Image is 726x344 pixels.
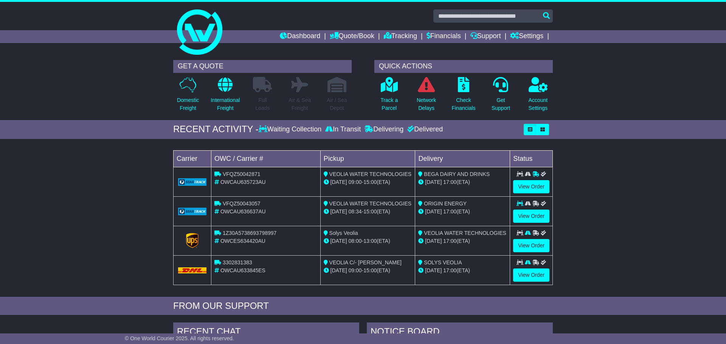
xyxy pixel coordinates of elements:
[363,238,377,244] span: 13:00
[177,96,199,112] p: Domestic Freight
[330,238,347,244] span: [DATE]
[349,267,362,273] span: 09:00
[280,30,320,43] a: Dashboard
[220,179,266,185] span: OWCAU635723AU
[330,30,374,43] a: Quote/Book
[513,210,549,223] a: View Order
[327,96,347,112] p: Air / Sea Depot
[223,259,252,265] span: 3302831383
[363,208,377,214] span: 15:00
[367,322,553,343] div: NOTICE BOARD
[320,150,415,167] td: Pickup
[510,150,553,167] td: Status
[330,208,347,214] span: [DATE]
[178,208,206,215] img: GetCarrierServiceLogo
[417,96,436,112] p: Network Delays
[329,201,412,207] span: VEOLIA WATER TECHNOLOGIES
[425,267,442,273] span: [DATE]
[324,208,412,216] div: - (ETA)
[416,77,436,116] a: NetworkDelays
[178,178,206,186] img: GetCarrierServiceLogo
[424,201,467,207] span: ORIGIN ENERGY
[424,230,506,236] span: VEOLIA WATER TECHNOLOGIES
[415,150,510,167] td: Delivery
[470,30,501,43] a: Support
[418,178,507,186] div: (ETA)
[443,238,456,244] span: 17:00
[289,96,311,112] p: Air & Sea Freight
[427,30,461,43] a: Financials
[528,77,548,116] a: AccountSettings
[492,96,510,112] p: Get Support
[451,77,476,116] a: CheckFinancials
[363,179,377,185] span: 15:00
[384,30,417,43] a: Tracking
[424,259,462,265] span: SOLYS VEOLIA
[425,238,442,244] span: [DATE]
[513,239,549,252] a: View Order
[418,208,507,216] div: (ETA)
[380,96,398,112] p: Track a Parcel
[329,259,402,265] span: VEOLIA C/- [PERSON_NAME]
[443,179,456,185] span: 17:00
[323,125,363,134] div: In Transit
[491,77,510,116] a: GetSupport
[513,180,549,193] a: View Order
[324,237,412,245] div: - (ETA)
[329,171,412,177] span: VEOLIA WATER TECHNOLOGIES
[330,179,347,185] span: [DATE]
[223,171,261,177] span: VFQZ50042871
[211,96,240,112] p: International Freight
[405,125,443,134] div: Delivered
[210,77,240,116] a: InternationalFreight
[510,30,543,43] a: Settings
[259,125,323,134] div: Waiting Collection
[186,233,199,248] img: GetCarrierServiceLogo
[443,208,456,214] span: 17:00
[418,237,507,245] div: (ETA)
[425,208,442,214] span: [DATE]
[177,77,199,116] a: DomesticFreight
[424,171,490,177] span: BEGA DAIRY AND DRINKS
[374,60,553,73] div: QUICK ACTIONS
[529,96,548,112] p: Account Settings
[452,96,476,112] p: Check Financials
[173,124,259,135] div: RECENT ACTIVITY -
[330,267,347,273] span: [DATE]
[425,179,442,185] span: [DATE]
[513,268,549,282] a: View Order
[173,301,553,312] div: FROM OUR SUPPORT
[443,267,456,273] span: 17:00
[174,150,211,167] td: Carrier
[211,150,321,167] td: OWC / Carrier #
[349,179,362,185] span: 09:00
[418,267,507,275] div: (ETA)
[363,267,377,273] span: 15:00
[253,96,272,112] p: Full Loads
[220,208,266,214] span: OWCAU636637AU
[178,267,206,273] img: DHL.png
[125,335,234,341] span: © One World Courier 2025. All rights reserved.
[349,208,362,214] span: 08:34
[173,322,359,343] div: RECENT CHAT
[324,178,412,186] div: - (ETA)
[349,238,362,244] span: 08:00
[220,267,265,273] span: OWCAU633845ES
[223,201,261,207] span: VFQZ50043057
[223,230,276,236] span: 1Z30A5738693798997
[220,238,265,244] span: OWCES634420AU
[324,267,412,275] div: - (ETA)
[380,77,398,116] a: Track aParcel
[363,125,405,134] div: Delivering
[329,230,358,236] span: Solys Veolia
[173,60,352,73] div: GET A QUOTE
